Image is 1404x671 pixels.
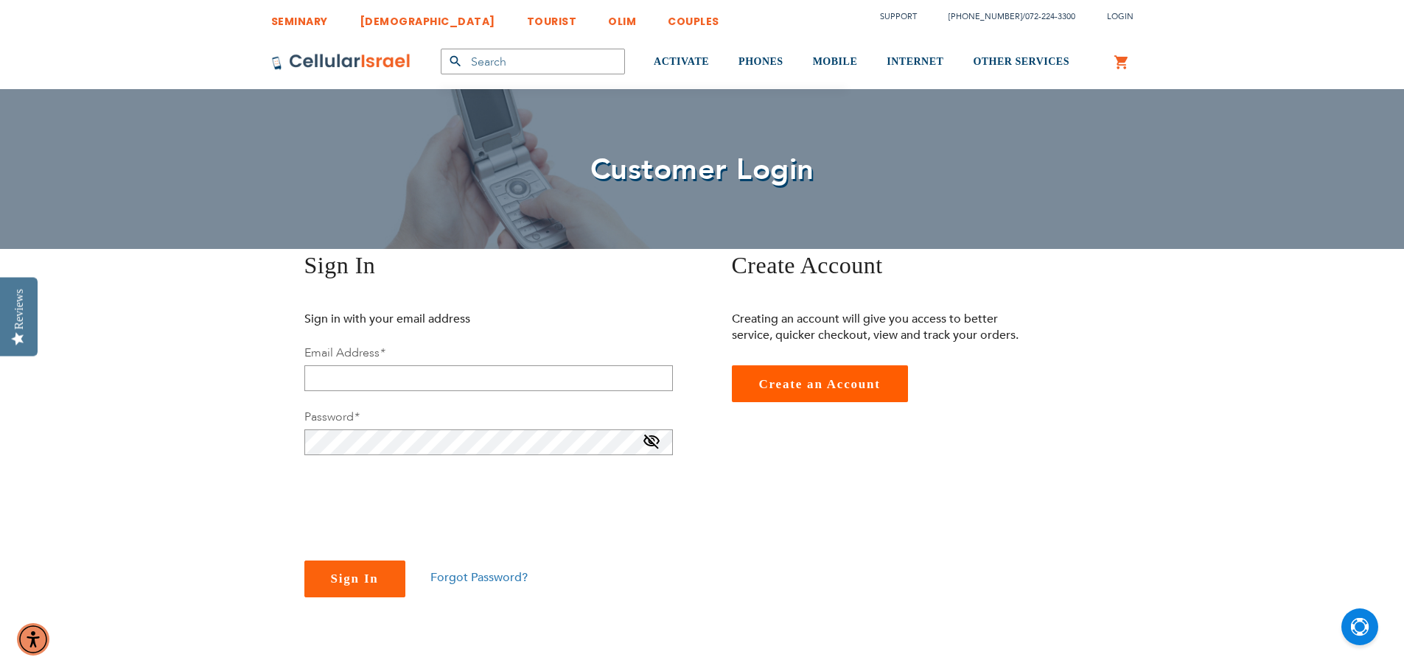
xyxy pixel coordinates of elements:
[732,252,883,278] span: Create Account
[813,35,858,90] a: MOBILE
[608,4,636,31] a: OLIM
[732,365,908,402] a: Create an Account
[813,56,858,67] span: MOBILE
[654,35,709,90] a: ACTIVATE
[271,53,411,71] img: Cellular Israel Logo
[304,561,405,597] button: Sign In
[13,289,26,329] div: Reviews
[304,311,603,327] p: Sign in with your email address
[304,409,359,425] label: Password
[360,4,495,31] a: [DEMOGRAPHIC_DATA]
[738,56,783,67] span: PHONES
[304,252,376,278] span: Sign In
[527,4,577,31] a: TOURIST
[759,377,881,391] span: Create an Account
[654,56,709,67] span: ACTIVATE
[1025,11,1075,22] a: 072-224-3300
[732,311,1030,343] p: Creating an account will give you access to better service, quicker checkout, view and track your...
[441,49,625,74] input: Search
[17,623,49,656] div: Accessibility Menu
[304,365,673,391] input: Email
[271,4,328,31] a: SEMINARY
[430,569,528,586] a: Forgot Password?
[934,6,1075,27] li: /
[590,150,814,190] span: Customer Login
[887,35,943,90] a: INTERNET
[331,572,379,586] span: Sign In
[1107,11,1134,22] span: Login
[973,35,1069,90] a: OTHER SERVICES
[949,11,1022,22] a: [PHONE_NUMBER]
[880,11,917,22] a: Support
[304,473,528,530] iframe: reCAPTCHA
[887,56,943,67] span: INTERNET
[973,56,1069,67] span: OTHER SERVICES
[668,4,719,31] a: COUPLES
[304,345,385,361] label: Email Address
[738,35,783,90] a: PHONES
